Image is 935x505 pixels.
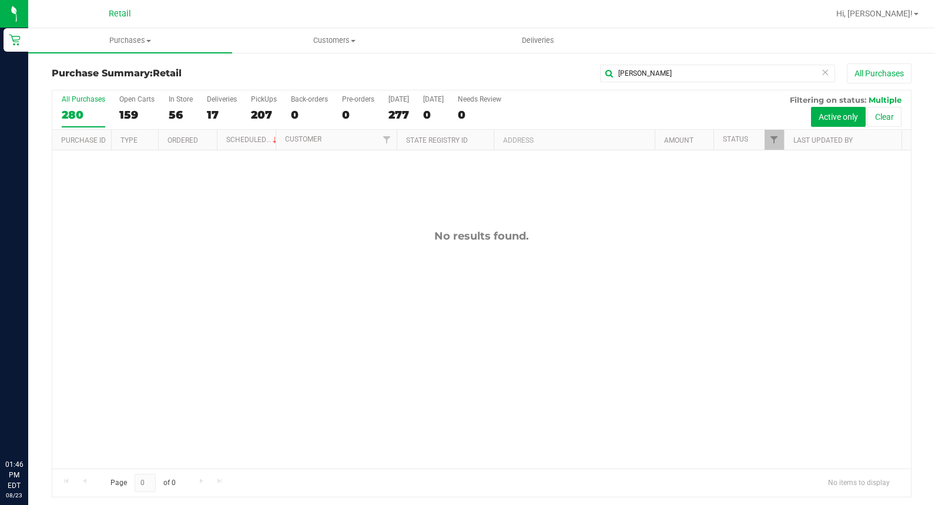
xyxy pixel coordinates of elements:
iframe: Resource center unread badge [35,409,49,423]
a: Type [120,136,138,144]
div: 0 [291,108,328,122]
span: Retail [153,68,182,79]
div: [DATE] [388,95,409,103]
span: Clear [821,65,829,80]
iframe: Resource center [12,411,47,446]
a: Purchase ID [61,136,106,144]
button: Clear [867,107,902,127]
div: Needs Review [458,95,501,103]
th: Address [494,130,655,150]
div: [DATE] [423,95,444,103]
span: Page of 0 [100,474,185,492]
a: Filter [765,130,784,150]
a: Filter [377,130,397,150]
button: All Purchases [847,63,911,83]
div: Back-orders [291,95,328,103]
a: Scheduled [226,136,280,144]
inline-svg: Retail [9,34,21,46]
div: 159 [119,108,155,122]
div: 280 [62,108,105,122]
a: Purchases [28,28,232,53]
div: 17 [207,108,237,122]
span: Deliveries [506,35,570,46]
div: PickUps [251,95,277,103]
div: 0 [342,108,374,122]
span: Customers [233,35,435,46]
a: Customers [232,28,436,53]
span: Hi, [PERSON_NAME]! [836,9,913,18]
div: 0 [458,108,501,122]
div: 277 [388,108,409,122]
div: 207 [251,108,277,122]
div: 56 [169,108,193,122]
div: Open Carts [119,95,155,103]
div: No results found. [52,230,911,243]
a: Ordered [167,136,198,144]
p: 01:46 PM EDT [5,459,23,491]
div: All Purchases [62,95,105,103]
span: Purchases [28,35,232,46]
span: Filtering on status: [790,95,866,105]
a: State Registry ID [406,136,468,144]
a: Deliveries [436,28,640,53]
span: No items to display [819,474,899,491]
h3: Purchase Summary: [52,68,339,79]
a: Amount [664,136,693,144]
div: Pre-orders [342,95,374,103]
a: Last Updated By [793,136,853,144]
div: In Store [169,95,193,103]
p: 08/23 [5,491,23,500]
div: Deliveries [207,95,237,103]
input: Search Purchase ID, Original ID, State Registry ID or Customer Name... [600,65,835,82]
a: Status [723,135,748,143]
span: Retail [109,9,131,19]
a: Customer [285,135,321,143]
button: Active only [811,107,866,127]
span: Multiple [869,95,902,105]
div: 0 [423,108,444,122]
